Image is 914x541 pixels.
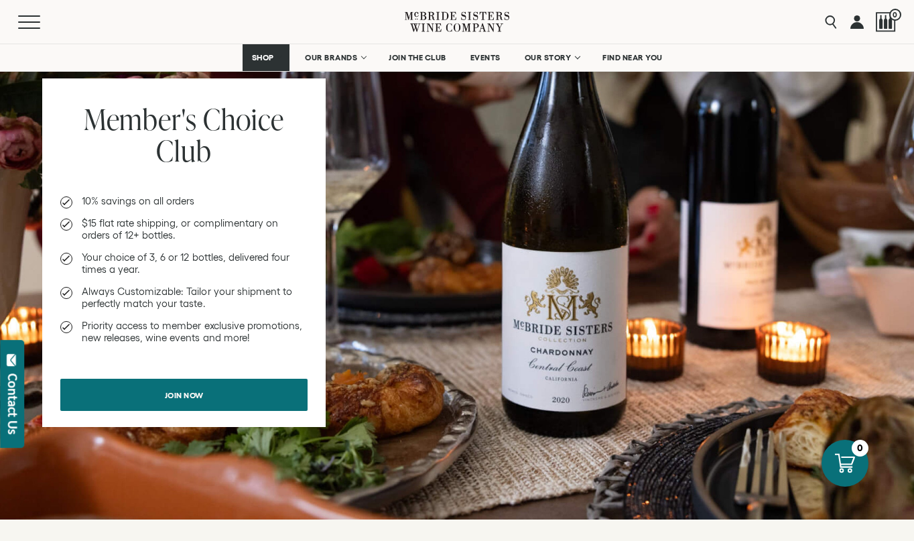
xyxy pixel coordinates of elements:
[203,99,284,139] span: Choice
[602,53,663,62] span: FIND NEAR YOU
[889,9,901,21] span: 0
[470,53,501,62] span: EVENTS
[243,44,289,71] a: SHOP
[296,44,373,71] a: OUR BRANDS
[141,382,227,408] span: Join now
[60,320,308,344] li: Priority access to member exclusive promotions, new releases, wine events and more!
[462,44,509,71] a: EVENTS
[84,99,197,139] span: Member's
[60,379,308,411] a: Join now
[60,195,308,207] li: 10% savings on all orders
[251,53,274,62] span: SHOP
[6,373,19,434] div: Contact Us
[18,15,66,29] button: Mobile Menu Trigger
[852,440,868,457] div: 0
[389,53,446,62] span: JOIN THE CLUB
[60,251,308,276] li: Your choice of 3, 6 or 12 bottles, delivered four times a year.
[60,286,308,310] li: Always Customizable: Tailor your shipment to perfectly match your taste.
[380,44,455,71] a: JOIN THE CLUB
[305,53,357,62] span: OUR BRANDS
[516,44,588,71] a: OUR STORY
[156,131,211,170] span: Club
[525,53,572,62] span: OUR STORY
[60,217,308,241] li: $15 flat rate shipping, or complimentary on orders of 12+ bottles.
[594,44,671,71] a: FIND NEAR YOU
